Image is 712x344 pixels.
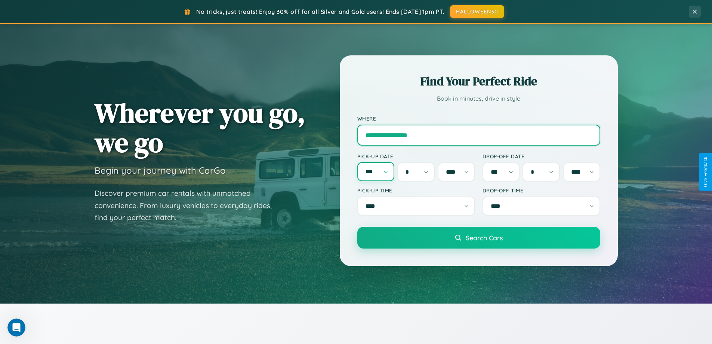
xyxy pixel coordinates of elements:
[483,187,600,194] label: Drop-off Time
[357,187,475,194] label: Pick-up Time
[450,5,504,18] button: HALLOWEEN30
[357,93,600,104] p: Book in minutes, drive in style
[466,234,503,242] span: Search Cars
[95,98,305,157] h1: Wherever you go, we go
[483,153,600,159] label: Drop-off Date
[703,157,708,187] div: Give Feedback
[357,115,600,122] label: Where
[357,227,600,249] button: Search Cars
[196,8,444,15] span: No tricks, just treats! Enjoy 30% off for all Silver and Gold users! Ends [DATE] 1pm PT.
[357,73,600,89] h2: Find Your Perfect Ride
[95,187,281,224] p: Discover premium car rentals with unmatched convenience. From luxury vehicles to everyday rides, ...
[7,319,25,337] iframe: Intercom live chat
[95,165,226,176] h3: Begin your journey with CarGo
[357,153,475,159] label: Pick-up Date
